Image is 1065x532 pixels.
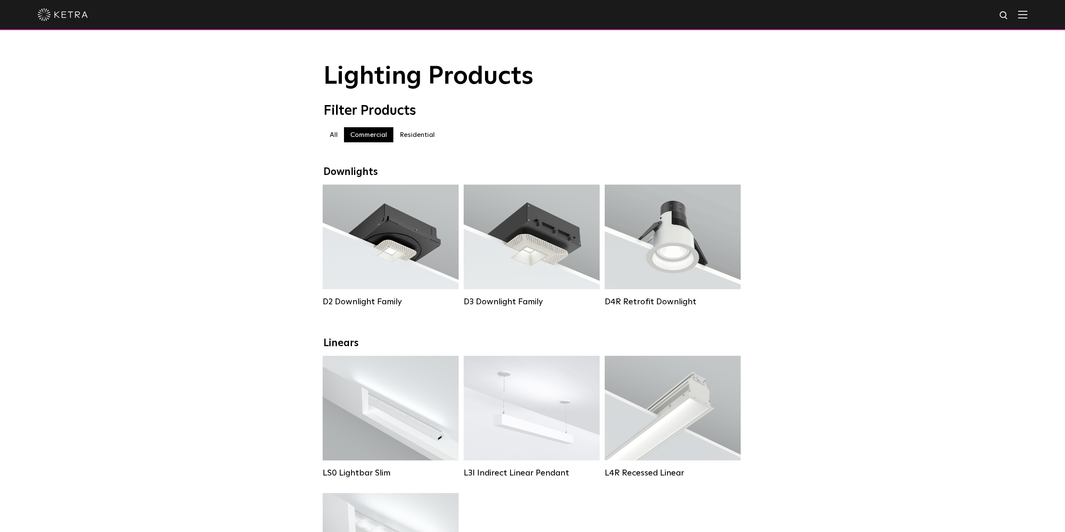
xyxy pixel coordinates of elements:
label: Residential [393,127,441,142]
img: search icon [999,10,1009,21]
img: Hamburger%20Nav.svg [1018,10,1027,18]
div: L4R Recessed Linear [605,468,741,478]
a: L4R Recessed Linear Lumen Output:400 / 600 / 800 / 1000Colors:White / BlackControl:Lutron Clear C... [605,356,741,481]
div: L3I Indirect Linear Pendant [464,468,600,478]
a: D3 Downlight Family Lumen Output:700 / 900 / 1100Colors:White / Black / Silver / Bronze / Paintab... [464,185,600,309]
img: ketra-logo-2019-white [38,8,88,21]
div: D4R Retrofit Downlight [605,297,741,307]
div: Downlights [323,166,742,178]
div: Filter Products [323,103,742,119]
div: Linears [323,337,742,350]
div: D3 Downlight Family [464,297,600,307]
div: LS0 Lightbar Slim [323,468,459,478]
div: D2 Downlight Family [323,297,459,307]
a: L3I Indirect Linear Pendant Lumen Output:400 / 600 / 800 / 1000Housing Colors:White / BlackContro... [464,356,600,481]
label: All [323,127,344,142]
a: LS0 Lightbar Slim Lumen Output:200 / 350Colors:White / BlackControl:X96 Controller [323,356,459,481]
span: Lighting Products [323,64,534,89]
a: D4R Retrofit Downlight Lumen Output:800Colors:White / BlackBeam Angles:15° / 25° / 40° / 60°Watta... [605,185,741,309]
a: D2 Downlight Family Lumen Output:1200Colors:White / Black / Gloss Black / Silver / Bronze / Silve... [323,185,459,309]
label: Commercial [344,127,393,142]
